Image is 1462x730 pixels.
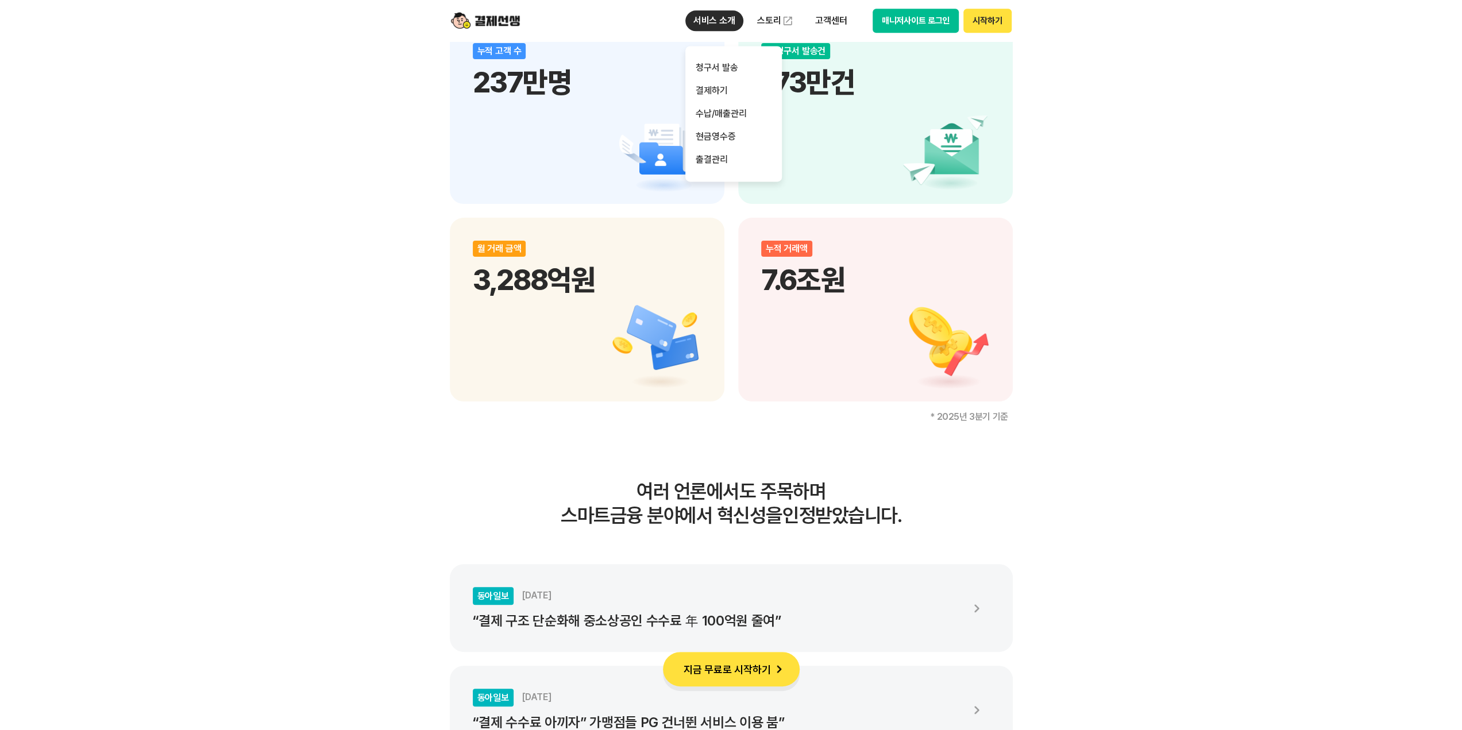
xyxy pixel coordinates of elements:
img: 화살표 아이콘 [963,697,990,723]
p: 7.6조원 [761,262,990,297]
div: 누적 고객 수 [473,43,526,59]
p: 고객센터 [807,10,855,31]
div: 월 거래 금액 [473,241,526,257]
a: 현금영수증 [685,125,782,148]
button: 지금 무료로 시작하기 [663,652,800,686]
span: [DATE] [522,590,551,601]
img: 외부 도메인 오픈 [782,15,793,26]
button: 매니저사이트 로그인 [873,9,959,33]
div: 누적 거래액 [761,241,812,257]
p: “결제 구조 단순화해 중소상공인 수수료 年 100억원 줄여” [473,613,961,629]
span: [DATE] [522,692,551,702]
div: 동아일보 [473,587,514,605]
a: 결제하기 [685,79,782,102]
a: 수납/매출관리 [685,102,782,125]
img: 화살표 아이콘 [963,595,990,621]
p: 173만건 [761,65,990,99]
p: 3,288억원 [473,262,701,297]
div: 월 청구서 발송건 [761,43,831,59]
p: 237만명 [473,65,701,99]
button: 시작하기 [963,9,1011,33]
p: 서비스 소개 [685,10,743,31]
h3: 여러 언론에서도 주목하며 스마트금융 분야에서 혁신성을 인정받았습니다. [450,479,1013,527]
a: 청구서 발송 [685,56,782,79]
img: 화살표 아이콘 [771,661,787,677]
a: 출결관리 [685,148,782,171]
div: 동아일보 [473,689,514,706]
img: logo [451,10,520,32]
a: 스토리 [749,9,802,32]
p: * 2025년 3분기 기준 [450,412,1013,422]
